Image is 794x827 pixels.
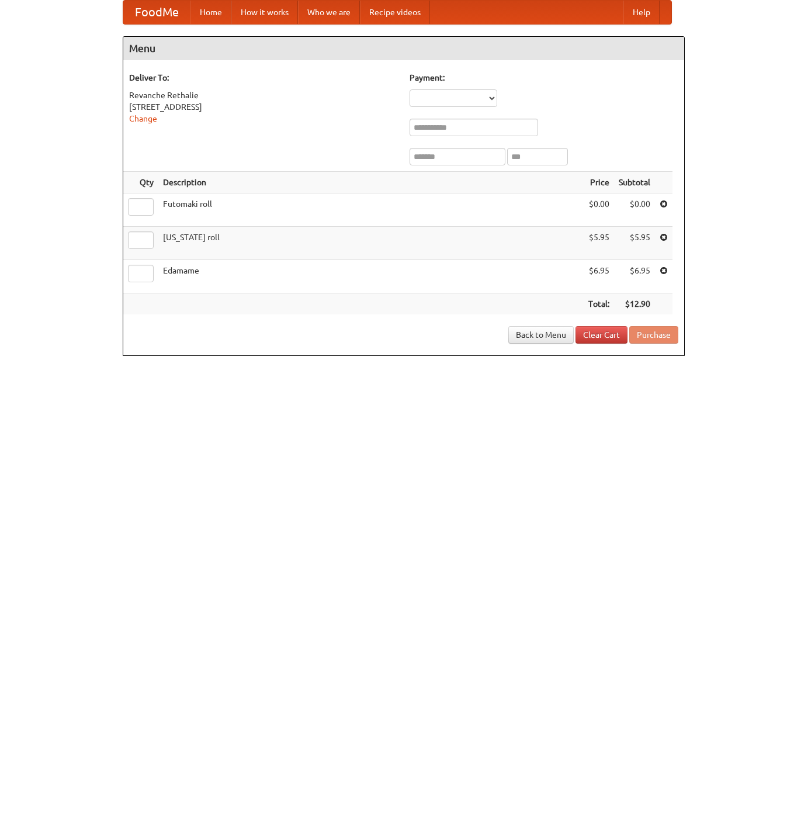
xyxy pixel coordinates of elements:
[410,72,678,84] h5: Payment:
[629,326,678,344] button: Purchase
[123,172,158,193] th: Qty
[298,1,360,24] a: Who we are
[584,293,614,315] th: Total:
[158,172,584,193] th: Description
[158,227,584,260] td: [US_STATE] roll
[129,114,157,123] a: Change
[584,260,614,293] td: $6.95
[129,101,398,113] div: [STREET_ADDRESS]
[190,1,231,24] a: Home
[584,193,614,227] td: $0.00
[614,227,655,260] td: $5.95
[123,1,190,24] a: FoodMe
[614,193,655,227] td: $0.00
[158,193,584,227] td: Futomaki roll
[231,1,298,24] a: How it works
[575,326,627,344] a: Clear Cart
[623,1,660,24] a: Help
[614,260,655,293] td: $6.95
[614,293,655,315] th: $12.90
[129,72,398,84] h5: Deliver To:
[584,172,614,193] th: Price
[129,89,398,101] div: Revanche Rethalie
[360,1,430,24] a: Recipe videos
[614,172,655,193] th: Subtotal
[123,37,684,60] h4: Menu
[158,260,584,293] td: Edamame
[584,227,614,260] td: $5.95
[508,326,574,344] a: Back to Menu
